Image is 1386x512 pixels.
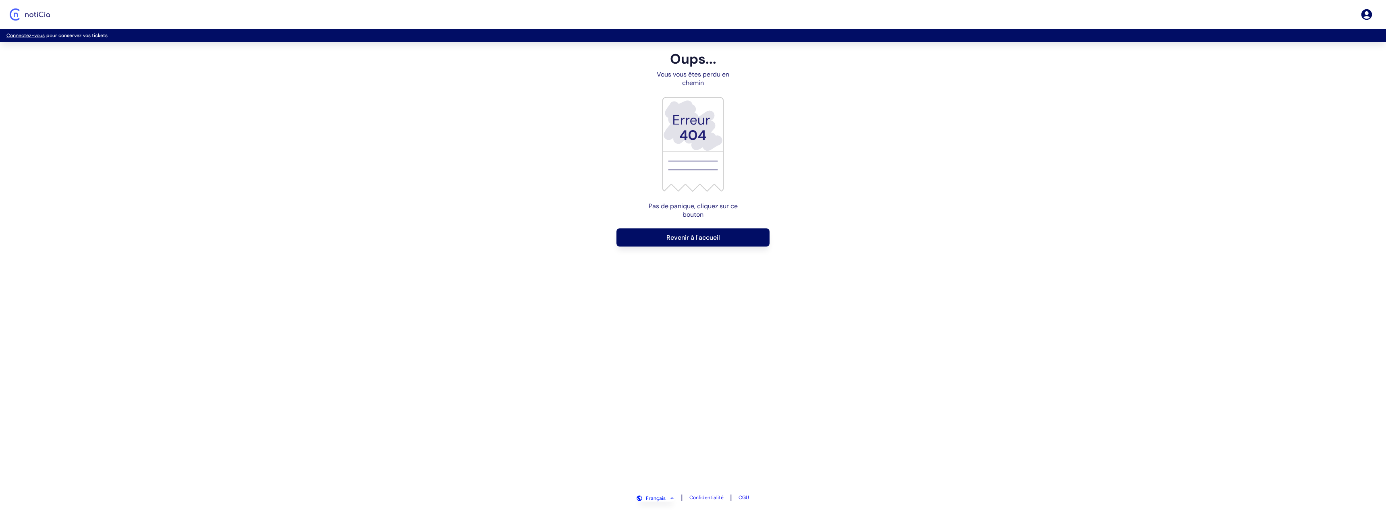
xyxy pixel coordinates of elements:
h2: Oups... [645,52,741,67]
a: CGU [739,494,749,501]
span: | [681,493,683,502]
img: Logo Noticia [10,8,50,21]
a: Confidentialité [689,494,724,501]
a: Connectez-vous [6,32,45,39]
a: Se connecter [1360,8,1373,21]
img: Page not found [662,97,724,192]
p: Pas de panique, cliquez sur ce bouton [647,202,739,219]
span: | [730,493,732,502]
p: pour conservez vos tickets [6,32,1380,39]
button: Français [637,495,674,502]
p: Vous vous êtes perdu en chemin [655,70,731,87]
button: Revenir à l'accueil [616,228,770,247]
